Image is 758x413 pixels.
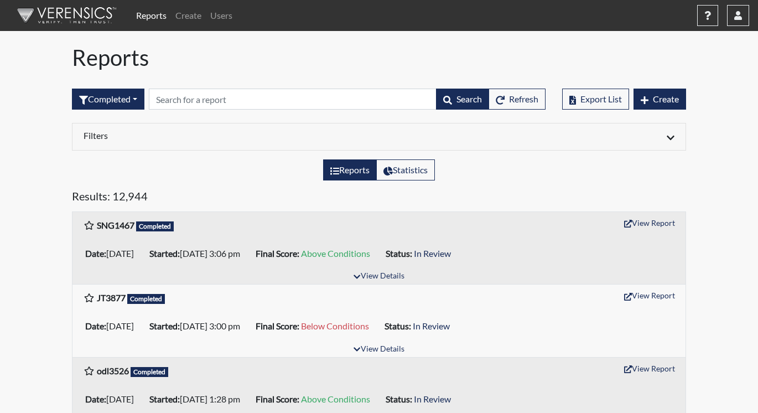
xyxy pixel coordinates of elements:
button: Search [436,89,489,110]
button: View Details [349,269,409,284]
span: Export List [580,94,622,104]
b: Date: [85,321,106,331]
button: View Details [349,342,409,357]
li: [DATE] [81,245,145,262]
li: [DATE] 1:28 pm [145,390,251,408]
b: Final Score: [256,394,299,404]
li: [DATE] 3:00 pm [145,317,251,335]
button: Export List [562,89,629,110]
b: Status: [385,321,411,331]
a: Create [171,4,206,27]
h1: Reports [72,44,686,71]
button: View Report [619,214,680,231]
b: Final Score: [256,248,299,259]
span: Completed [131,367,168,377]
span: Below Conditions [301,321,369,331]
li: [DATE] 3:06 pm [145,245,251,262]
a: Reports [132,4,171,27]
b: SNG1467 [97,220,134,230]
span: In Review [414,394,451,404]
b: Started: [149,321,180,331]
a: Users [206,4,237,27]
span: Refresh [509,94,538,104]
span: Search [456,94,482,104]
span: Above Conditions [301,248,370,259]
button: Refresh [489,89,546,110]
input: Search by Registration ID, Interview Number, or Investigation Name. [149,89,437,110]
button: View Report [619,360,680,377]
span: Completed [136,221,174,231]
div: Filter by interview status [72,89,144,110]
h5: Results: 12,944 [72,189,686,207]
span: Completed [127,294,165,304]
b: odl3526 [97,365,129,376]
b: Status: [386,248,412,259]
span: Create [653,94,679,104]
b: Final Score: [256,321,299,331]
li: [DATE] [81,317,145,335]
button: View Report [619,287,680,304]
b: Started: [149,394,180,404]
li: [DATE] [81,390,145,408]
span: In Review [413,321,450,331]
span: In Review [414,248,451,259]
span: Above Conditions [301,394,370,404]
div: Click to expand/collapse filters [75,130,683,143]
button: Completed [72,89,144,110]
button: Create [634,89,686,110]
b: Status: [386,394,412,404]
b: Date: [85,394,106,404]
b: JT3877 [97,292,126,303]
b: Date: [85,248,106,259]
h6: Filters [84,130,371,141]
label: View statistics about completed interviews [376,159,435,180]
label: View the list of reports [323,159,377,180]
b: Started: [149,248,180,259]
